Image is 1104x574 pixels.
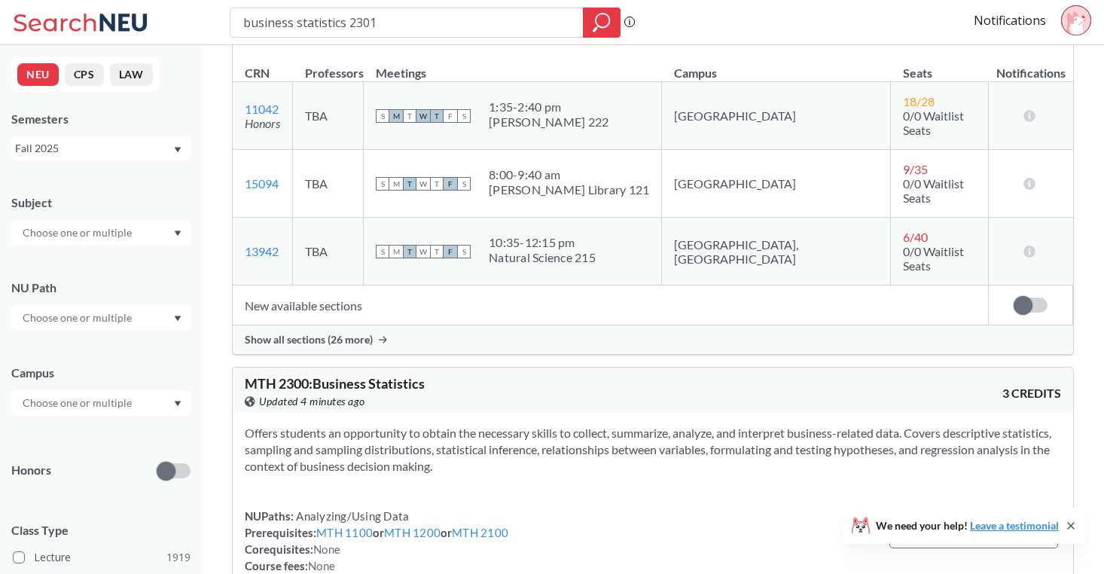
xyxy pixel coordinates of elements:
div: [PERSON_NAME] 222 [489,114,608,130]
td: TBA [293,150,364,218]
span: F [444,245,457,258]
button: CPS [65,63,104,86]
span: 9 / 35 [903,162,928,176]
svg: Dropdown arrow [174,147,181,153]
span: W [416,245,430,258]
div: 10:35 - 12:15 pm [489,235,596,250]
span: M [389,109,403,123]
a: Notifications [974,12,1046,29]
div: NUPaths: Prerequisites: or or Corequisites: Course fees: [245,508,508,574]
span: 0/0 Waitlist Seats [903,244,964,273]
th: Notifications [989,50,1073,82]
td: New available sections [233,285,989,325]
span: T [430,245,444,258]
th: Professors [293,50,364,82]
span: S [457,109,471,123]
span: We need your help! [876,521,1059,531]
td: TBA [293,82,364,150]
th: Meetings [364,50,662,82]
span: S [376,177,389,191]
span: 6 / 40 [903,230,928,244]
input: Choose one or multiple [15,309,142,327]
svg: Dropdown arrow [174,231,181,237]
svg: Dropdown arrow [174,401,181,407]
td: [GEOGRAPHIC_DATA], [GEOGRAPHIC_DATA] [662,218,891,285]
div: Fall 2025Dropdown arrow [11,136,191,160]
div: 8:00 - 9:40 am [489,167,649,182]
p: Honors [11,462,51,479]
div: Dropdown arrow [11,220,191,246]
span: None [313,542,340,556]
span: T [403,245,416,258]
div: Subject [11,194,191,211]
input: Choose one or multiple [15,394,142,412]
div: NU Path [11,279,191,296]
button: LAW [110,63,153,86]
span: 0/0 Waitlist Seats [903,108,964,137]
td: TBA [293,218,364,285]
span: M [389,245,403,258]
input: Class, professor, course number, "phrase" [242,10,572,35]
div: [PERSON_NAME] Library 121 [489,182,649,197]
span: 0/0 Waitlist Seats [903,176,964,205]
div: Natural Science 215 [489,250,596,265]
a: 11042 [245,102,279,116]
th: Campus [662,50,891,82]
a: 13942 [245,244,279,258]
span: None [308,559,335,572]
span: Updated 4 minutes ago [259,393,365,410]
span: Analyzing/Using Data [294,509,409,523]
span: 1919 [166,549,191,566]
i: Honors [245,116,280,130]
label: Lecture [13,548,191,567]
span: S [376,109,389,123]
a: MTH 2100 [452,526,508,539]
div: 1:35 - 2:40 pm [489,99,608,114]
span: F [444,177,457,191]
span: Show all sections (26 more) [245,333,373,347]
span: Class Type [11,522,191,539]
span: T [403,177,416,191]
svg: magnifying glass [593,12,611,33]
div: Semesters [11,111,191,127]
span: S [457,245,471,258]
div: CRN [245,65,270,81]
span: S [376,245,389,258]
div: magnifying glass [583,8,621,38]
td: [GEOGRAPHIC_DATA] [662,150,891,218]
span: F [444,109,457,123]
a: MTH 1100 [316,526,373,539]
span: S [457,177,471,191]
span: T [430,109,444,123]
span: T [403,109,416,123]
div: Campus [11,365,191,381]
input: Choose one or multiple [15,224,142,242]
button: NEU [17,63,59,86]
a: MTH 1200 [384,526,441,539]
a: Leave a testimonial [970,519,1059,532]
a: 15094 [245,176,279,191]
span: T [430,177,444,191]
span: W [416,109,430,123]
span: 18 / 28 [903,94,935,108]
div: Show all sections (26 more) [233,325,1073,354]
div: Fall 2025 [15,140,172,157]
span: MTH 2300 : Business Statistics [245,375,425,392]
td: [GEOGRAPHIC_DATA] [662,82,891,150]
section: Offers students an opportunity to obtain the necessary skills to collect, summarize, analyze, and... [245,425,1061,475]
svg: Dropdown arrow [174,316,181,322]
div: Dropdown arrow [11,305,191,331]
div: Dropdown arrow [11,390,191,416]
span: W [416,177,430,191]
th: Seats [891,50,989,82]
span: M [389,177,403,191]
span: 3 CREDITS [1002,385,1061,401]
